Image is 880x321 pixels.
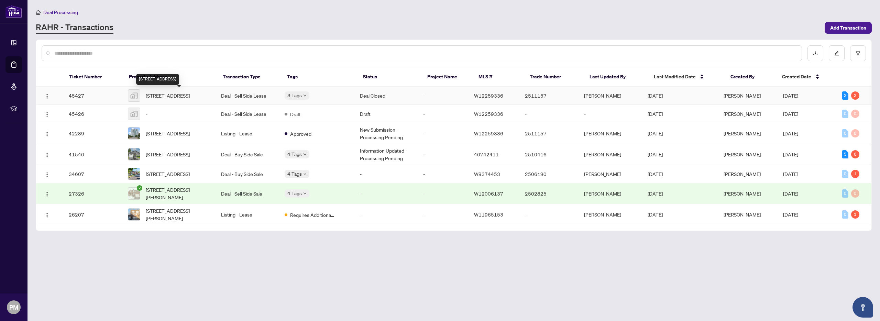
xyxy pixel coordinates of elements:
span: down [303,172,307,176]
td: 41540 [63,144,122,165]
div: 6 [851,150,859,158]
td: - [418,105,469,123]
td: - [519,204,579,225]
button: Logo [42,188,53,199]
img: thumbnail-img [128,188,140,199]
span: W11965153 [474,211,503,218]
span: W12006137 [474,190,503,197]
td: - [418,183,469,204]
span: Draft [290,110,301,118]
span: PM [9,302,18,312]
th: Last Updated By [584,67,648,87]
td: [PERSON_NAME] [579,204,642,225]
th: Ticket Number [64,67,123,87]
span: 3 Tags [287,91,302,99]
span: [DATE] [783,171,798,177]
img: Logo [44,93,50,99]
span: [PERSON_NAME] [724,171,761,177]
td: New Submission - Processing Pending [354,123,418,144]
img: Logo [44,112,50,117]
td: [PERSON_NAME] [579,183,642,204]
div: 2 [842,91,848,100]
button: Logo [42,108,53,119]
td: [PERSON_NAME] [579,165,642,183]
span: home [36,10,41,15]
td: - [519,105,579,123]
div: 0 [842,170,848,178]
span: [DATE] [783,92,798,99]
span: 40742411 [474,151,499,157]
div: 5 [842,150,848,158]
span: 4 Tags [287,189,302,197]
td: 27326 [63,183,122,204]
span: [STREET_ADDRESS][PERSON_NAME] [146,207,210,222]
td: Deal - Buy Side Sale [216,165,279,183]
td: 42289 [63,123,122,144]
button: Logo [42,209,53,220]
td: Information Updated - Processing Pending [354,144,418,165]
td: Listing - Lease [216,204,279,225]
span: edit [834,51,839,56]
img: thumbnail-img [128,148,140,160]
span: 4 Tags [287,150,302,158]
td: - [418,123,469,144]
span: [STREET_ADDRESS] [146,151,190,158]
span: W9374453 [474,171,500,177]
img: Logo [44,131,50,137]
td: - [418,144,469,165]
button: Logo [42,149,53,160]
th: Last Modified Date [648,67,725,87]
button: filter [850,45,866,61]
div: 0 [851,189,859,198]
span: filter [856,51,860,56]
div: 1 [851,170,859,178]
td: - [579,105,642,123]
span: download [813,51,818,56]
span: down [303,153,307,156]
td: 45427 [63,87,122,105]
span: W12259336 [474,92,503,99]
img: Logo [44,191,50,197]
div: 1 [851,210,859,219]
span: [PERSON_NAME] [724,130,761,136]
span: [DATE] [783,190,798,197]
span: Add Transaction [830,22,866,33]
span: [DATE] [783,111,798,117]
button: Logo [42,90,53,101]
img: thumbnail-img [128,168,140,180]
td: Deal Closed [354,87,418,105]
td: - [354,183,418,204]
span: Last Modified Date [654,73,696,80]
span: [PERSON_NAME] [724,211,761,218]
span: [PERSON_NAME] [724,190,761,197]
button: Logo [42,128,53,139]
span: [DATE] [648,171,663,177]
img: thumbnail-img [128,90,140,101]
td: - [418,165,469,183]
span: [DATE] [648,190,663,197]
div: 0 [851,129,859,137]
button: Logo [42,168,53,179]
span: [PERSON_NAME] [724,111,761,117]
th: Property Address [123,67,218,87]
span: [STREET_ADDRESS] [146,92,190,99]
div: 0 [851,110,859,118]
span: [DATE] [648,92,663,99]
span: [PERSON_NAME] [724,151,761,157]
span: [STREET_ADDRESS] [146,130,190,137]
td: Deal - Sell Side Lease [216,87,279,105]
td: 26207 [63,204,122,225]
img: thumbnail-img [128,108,140,120]
span: W12259336 [474,111,503,117]
td: 45426 [63,105,122,123]
span: [DATE] [783,130,798,136]
span: Approved [290,130,311,137]
button: Open asap [852,297,873,318]
span: W12259336 [474,130,503,136]
span: [DATE] [648,130,663,136]
div: 0 [842,189,848,198]
a: RAHR - Transactions [36,22,113,34]
td: 2511157 [519,87,579,105]
button: edit [829,45,845,61]
td: 2502825 [519,183,579,204]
